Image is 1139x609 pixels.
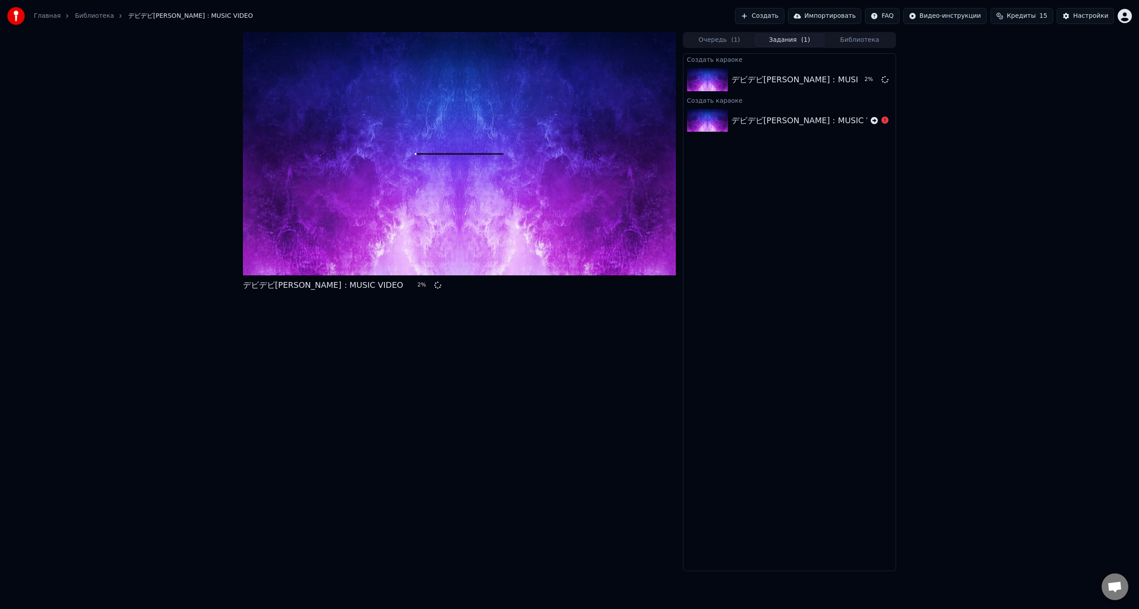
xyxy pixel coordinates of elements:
[683,95,896,105] div: Создать караоке
[75,12,114,20] a: Библиотека
[7,7,25,25] img: youka
[864,76,878,83] div: 2 %
[801,36,810,44] span: ( 1 )
[1007,12,1036,20] span: Кредиты
[684,34,755,47] button: Очередь
[903,8,987,24] button: Видео-инструкции
[990,8,1053,24] button: Кредиты15
[683,54,896,65] div: Создать караоке
[755,34,825,47] button: Задания
[417,282,431,289] div: 2 %
[243,279,403,291] div: デビデビ[PERSON_NAME]：MUSIC VIDEO
[788,8,862,24] button: Импортировать
[731,114,892,127] div: デビデビ[PERSON_NAME]：MUSIC VIDEO
[34,12,61,20] a: Главная
[1057,8,1114,24] button: Настройки
[731,73,892,86] div: デビデビ[PERSON_NAME]：MUSIC VIDEO
[824,34,895,47] button: Библиотека
[731,36,740,44] span: ( 1 )
[128,12,253,20] span: デビデビ[PERSON_NAME]：MUSIC VIDEO
[34,12,253,20] nav: breadcrumb
[1102,573,1128,600] a: Открытый чат
[865,8,899,24] button: FAQ
[1039,12,1047,20] span: 15
[735,8,784,24] button: Создать
[1073,12,1108,20] div: Настройки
